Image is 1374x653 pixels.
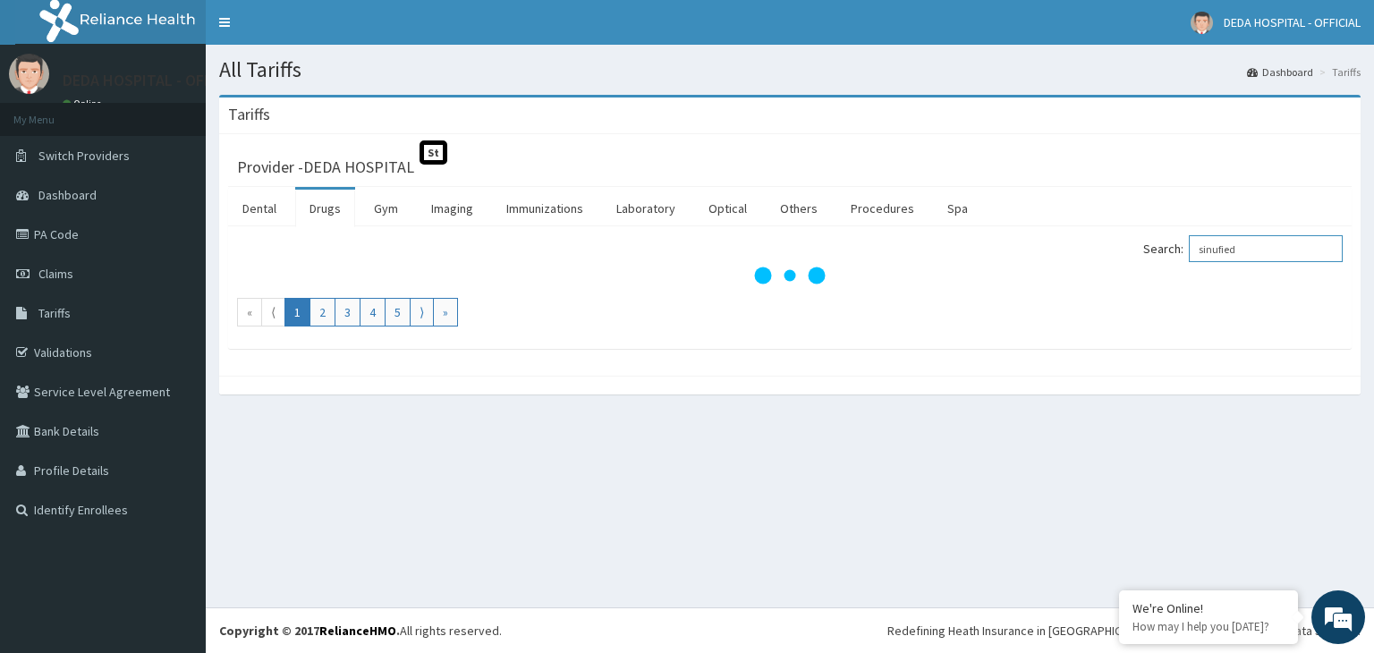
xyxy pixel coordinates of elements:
a: Go to page number 2 [310,298,335,326]
label: Search: [1143,235,1343,262]
textarea: Type your message and hit 'Enter' [9,451,341,513]
div: Redefining Heath Insurance in [GEOGRAPHIC_DATA] using Telemedicine and Data Science! [887,622,1361,640]
img: User Image [9,54,49,94]
img: d_794563401_company_1708531726252_794563401 [33,89,72,134]
div: Minimize live chat window [293,9,336,52]
input: Search: [1189,235,1343,262]
p: How may I help you today? [1132,619,1285,634]
span: Claims [38,266,73,282]
p: DEDA HOSPITAL - OFFICIAL [63,72,247,89]
a: Go to first page [237,298,262,326]
a: Optical [694,190,761,227]
span: Switch Providers [38,148,130,164]
a: Gym [360,190,412,227]
div: Chat with us now [93,100,301,123]
span: Tariffs [38,305,71,321]
a: Go to page number 1 [284,298,310,326]
a: Go to page number 3 [335,298,360,326]
a: Procedures [836,190,929,227]
a: Immunizations [492,190,598,227]
span: Dashboard [38,187,97,203]
a: Go to page number 4 [360,298,386,326]
strong: Copyright © 2017 . [219,623,400,639]
a: Dashboard [1247,64,1313,80]
span: We're online! [104,207,247,387]
a: Dental [228,190,291,227]
a: Go to last page [433,298,458,326]
a: Imaging [417,190,488,227]
a: RelianceHMO [319,623,396,639]
a: Laboratory [602,190,690,227]
img: User Image [1191,12,1213,34]
div: We're Online! [1132,600,1285,616]
a: Online [63,98,106,110]
footer: All rights reserved. [206,607,1374,653]
h3: Provider - DEDA HOSPITAL [237,159,414,175]
a: Others [766,190,832,227]
a: Go to page number 5 [385,298,411,326]
span: DEDA HOSPITAL - OFFICIAL [1224,14,1361,30]
a: Spa [933,190,982,227]
a: Drugs [295,190,355,227]
h3: Tariffs [228,106,270,123]
a: Go to previous page [261,298,285,326]
span: St [420,140,447,165]
h1: All Tariffs [219,58,1361,81]
li: Tariffs [1315,64,1361,80]
svg: audio-loading [754,240,826,311]
a: Go to next page [410,298,434,326]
